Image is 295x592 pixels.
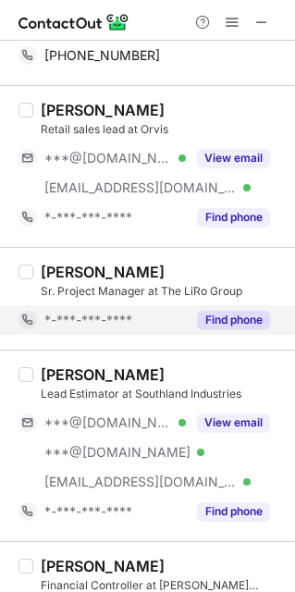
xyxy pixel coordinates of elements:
span: [EMAIL_ADDRESS][DOMAIN_NAME] [44,179,237,196]
span: ***@[DOMAIN_NAME] [44,150,172,166]
span: [PHONE_NUMBER] [44,47,160,64]
button: Reveal Button [197,149,270,167]
button: Reveal Button [197,311,270,329]
div: Lead Estimator at Southland Industries [41,386,284,402]
span: ***@[DOMAIN_NAME] [44,414,172,431]
button: Reveal Button [197,208,270,227]
div: [PERSON_NAME] [41,365,165,384]
div: [PERSON_NAME] [41,557,165,575]
button: Reveal Button [197,502,270,521]
div: Sr. Project Manager at The LiRo Group [41,283,284,300]
div: Retail sales lead at Orvis [41,121,284,138]
span: ***@[DOMAIN_NAME] [44,444,191,461]
img: ContactOut v5.3.10 [18,11,129,33]
div: [PERSON_NAME] [41,263,165,281]
div: [PERSON_NAME] [41,101,165,119]
button: Reveal Button [197,413,270,432]
span: [EMAIL_ADDRESS][DOMAIN_NAME] [44,474,237,490]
